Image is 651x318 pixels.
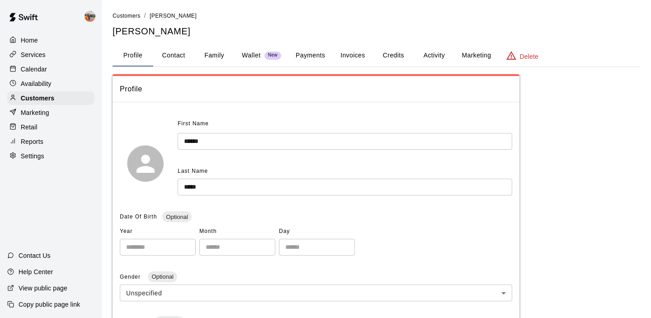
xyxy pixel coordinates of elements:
button: Marketing [454,45,498,66]
span: [PERSON_NAME] [150,13,197,19]
span: Date Of Birth [120,214,157,220]
div: basic tabs example [113,45,640,66]
a: Services [7,48,94,62]
button: Payments [288,45,332,66]
p: Home [21,36,38,45]
a: Settings [7,149,94,163]
img: Kailee Powell [85,11,95,22]
p: Contact Us [19,251,51,260]
a: Calendar [7,62,94,76]
button: Invoices [332,45,373,66]
p: Reports [21,137,43,146]
a: Availability [7,77,94,90]
a: Retail [7,120,94,134]
span: Day [279,224,355,239]
p: Retail [21,123,38,132]
p: Calendar [21,65,47,74]
span: Last Name [178,168,208,174]
span: New [264,52,281,58]
button: Profile [113,45,153,66]
span: First Name [178,117,209,131]
p: Availability [21,79,52,88]
span: Customers [113,13,141,19]
button: Family [194,45,235,66]
p: Wallet [242,51,261,60]
p: Delete [520,52,538,61]
div: Unspecified [120,285,512,301]
p: Services [21,50,46,59]
li: / [144,11,146,20]
p: Customers [21,94,54,103]
p: Marketing [21,108,49,117]
span: Month [199,224,275,239]
button: Contact [153,45,194,66]
span: Gender [120,274,142,280]
span: Profile [120,83,512,95]
a: Customers [113,12,141,19]
p: View public page [19,284,67,293]
a: Reports [7,135,94,148]
p: Copy public page link [19,300,80,309]
a: Marketing [7,106,94,119]
p: Help Center [19,267,53,276]
button: Credits [373,45,414,66]
span: Optional [148,273,177,280]
span: Year [120,224,196,239]
a: Customers [7,91,94,105]
h5: [PERSON_NAME] [113,25,640,38]
button: Activity [414,45,454,66]
a: Home [7,33,94,47]
p: Settings [21,152,44,161]
div: Kailee Powell [83,7,102,25]
nav: breadcrumb [113,11,640,21]
span: Optional [162,214,191,220]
